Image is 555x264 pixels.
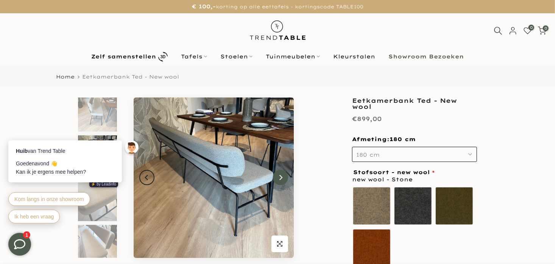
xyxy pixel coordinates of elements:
a: Home [56,74,75,79]
span: new wool - Stone [352,175,413,184]
span: Eetkamerbank Ted - New wool [82,74,179,80]
a: Tuinmeubelen [259,52,327,61]
h1: Eetkamerbank Ted - New wool [352,97,477,110]
a: 0 [524,27,532,35]
span: Afmeting: [352,136,416,143]
button: Ik heb een vraag [8,106,59,119]
strong: € 100,- [192,3,216,10]
a: 0 [538,27,546,35]
iframe: bot-iframe [1,104,148,233]
span: Stofsoort - new wool [353,170,435,175]
span: 0 [528,25,534,30]
a: Kleurstalen [327,52,382,61]
iframe: toggle-frame [1,225,39,263]
span: 180 cm [390,136,416,143]
a: Tafels [175,52,214,61]
button: 180 cm [352,147,477,162]
span: Ik heb een vraag [14,110,53,116]
span: 180 cm [356,151,380,158]
span: 0 [543,25,549,31]
a: Stoelen [214,52,259,61]
img: trend-table [245,13,311,47]
b: Showroom Bezoeken [388,54,464,59]
button: Next [273,170,288,185]
b: Zelf samenstellen [91,54,156,59]
a: Zelf samenstellen [85,50,175,63]
p: korting op alle eettafels - kortingscode TABLE100 [9,2,546,11]
div: €899,00 [352,113,382,124]
a: Showroom Bezoeken [382,52,471,61]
